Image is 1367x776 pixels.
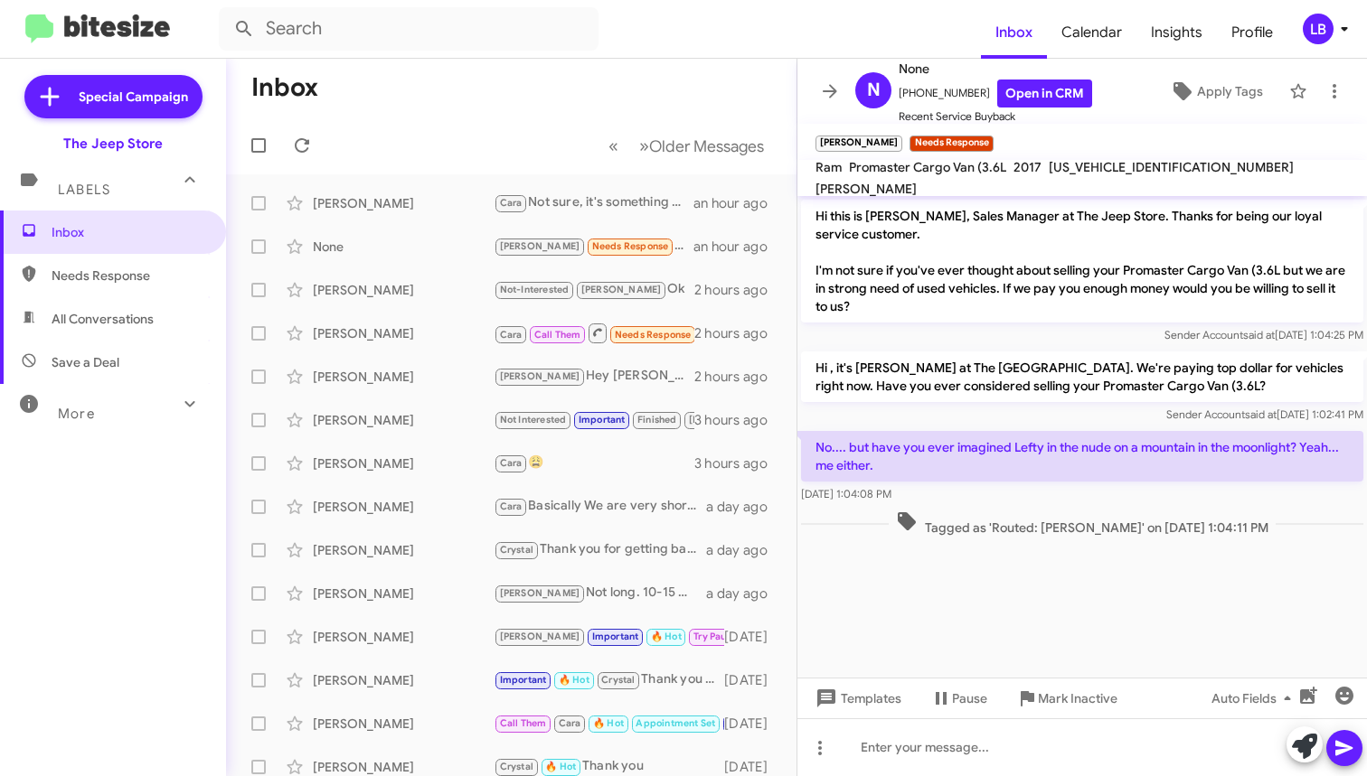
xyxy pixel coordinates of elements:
[797,682,916,715] button: Templates
[1038,682,1117,715] span: Mark Inactive
[801,351,1363,402] p: Hi , it's [PERSON_NAME] at The [GEOGRAPHIC_DATA]. We're paying top dollar for vehicles right now....
[639,135,649,157] span: »
[849,159,1006,175] span: Promaster Cargo Van (3.6L
[1151,75,1280,108] button: Apply Tags
[1002,682,1132,715] button: Mark Inactive
[693,631,746,642] span: Try Pausing
[500,544,533,556] span: Crystal
[1166,407,1363,421] span: Sender Account [DATE] 1:02:41 PM
[694,411,782,429] div: 3 hours ago
[899,79,1092,108] span: [PHONE_NUMBER]
[1245,407,1277,421] span: said at
[694,454,782,472] div: 3 hours ago
[1303,14,1334,44] div: LB
[494,583,706,603] div: Not long. 10-15 minutes depending on how busy the showroom is at the time.
[916,682,1002,715] button: Pause
[694,281,782,299] div: 2 hours ago
[251,73,318,102] h1: Inbox
[1197,682,1313,715] button: Auto Fields
[694,368,782,386] div: 2 hours ago
[649,136,764,156] span: Older Messages
[500,329,523,341] span: Cara
[494,279,694,300] div: Ok
[313,238,494,256] div: None
[313,281,494,299] div: [PERSON_NAME]
[313,628,494,646] div: [PERSON_NAME]
[1013,159,1042,175] span: 2017
[500,717,547,729] span: Call Them
[58,182,110,198] span: Labels
[689,414,769,425] span: [PERSON_NAME]
[313,758,494,776] div: [PERSON_NAME]
[579,414,626,425] span: Important
[599,127,775,164] nav: Page navigation example
[313,584,494,603] div: [PERSON_NAME]
[494,539,706,560] div: Thank you for getting back to me [PERSON_NAME]. We appreciate the opportunity to earn your busine...
[608,135,618,157] span: «
[615,329,692,341] span: Needs Response
[628,127,775,164] button: Next
[500,197,523,209] span: Cara
[494,322,694,344] div: Inbound Call
[1047,6,1136,59] a: Calendar
[815,181,917,197] span: [PERSON_NAME]
[500,500,523,512] span: Cara
[1136,6,1217,59] a: Insights
[500,761,533,772] span: Crystal
[500,414,567,425] span: Not Interested
[500,240,580,252] span: [PERSON_NAME]
[494,409,694,430] div: [PERSON_NAME], again does not include taxes or fees which are typically around $3,500. So its not...
[706,584,782,603] div: a day ago
[52,223,205,241] span: Inbox
[500,284,570,295] span: Not-Interested
[706,541,782,559] div: a day ago
[494,192,693,213] div: Not sure, it's something my used car manager would have to check out hands on. Were you intereste...
[867,76,881,105] span: N
[313,671,494,689] div: [PERSON_NAME]
[313,541,494,559] div: [PERSON_NAME]
[815,159,842,175] span: Ram
[693,194,782,212] div: an hour ago
[889,510,1276,537] span: Tagged as 'Routed: [PERSON_NAME]' on [DATE] 1:04:11 PM
[494,669,724,690] div: Thank you for the update [PERSON_NAME] I really appreciate that. hope he feels better and when yo...
[24,75,203,118] a: Special Campaign
[494,626,724,647] div: 👍
[313,194,494,212] div: [PERSON_NAME]
[899,58,1092,79] span: None
[559,674,589,686] span: 🔥 Hot
[801,431,1363,481] p: No.... but have you ever imagined Lefty in the nude on a mountain in the moonlight? Yeah... me ei...
[815,136,902,152] small: [PERSON_NAME]
[52,310,154,328] span: All Conversations
[494,713,724,734] div: 👍
[52,353,119,371] span: Save a Deal
[593,717,624,729] span: 🔥 Hot
[1197,75,1263,108] span: Apply Tags
[724,715,782,733] div: [DATE]
[559,717,581,729] span: Cara
[724,628,782,646] div: [DATE]
[545,761,576,772] span: 🔥 Hot
[500,674,547,686] span: Important
[219,7,599,51] input: Search
[981,6,1047,59] a: Inbox
[724,758,782,776] div: [DATE]
[313,454,494,472] div: [PERSON_NAME]
[636,717,715,729] span: Appointment Set
[1217,6,1287,59] a: Profile
[79,88,188,106] span: Special Campaign
[1287,14,1347,44] button: LB
[693,238,782,256] div: an hour ago
[313,411,494,429] div: [PERSON_NAME]
[313,368,494,386] div: [PERSON_NAME]
[52,266,205,285] span: Needs Response
[500,587,580,599] span: [PERSON_NAME]
[910,136,993,152] small: Needs Response
[694,324,782,342] div: 2 hours ago
[952,682,987,715] span: Pause
[1211,682,1298,715] span: Auto Fields
[581,284,662,295] span: [PERSON_NAME]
